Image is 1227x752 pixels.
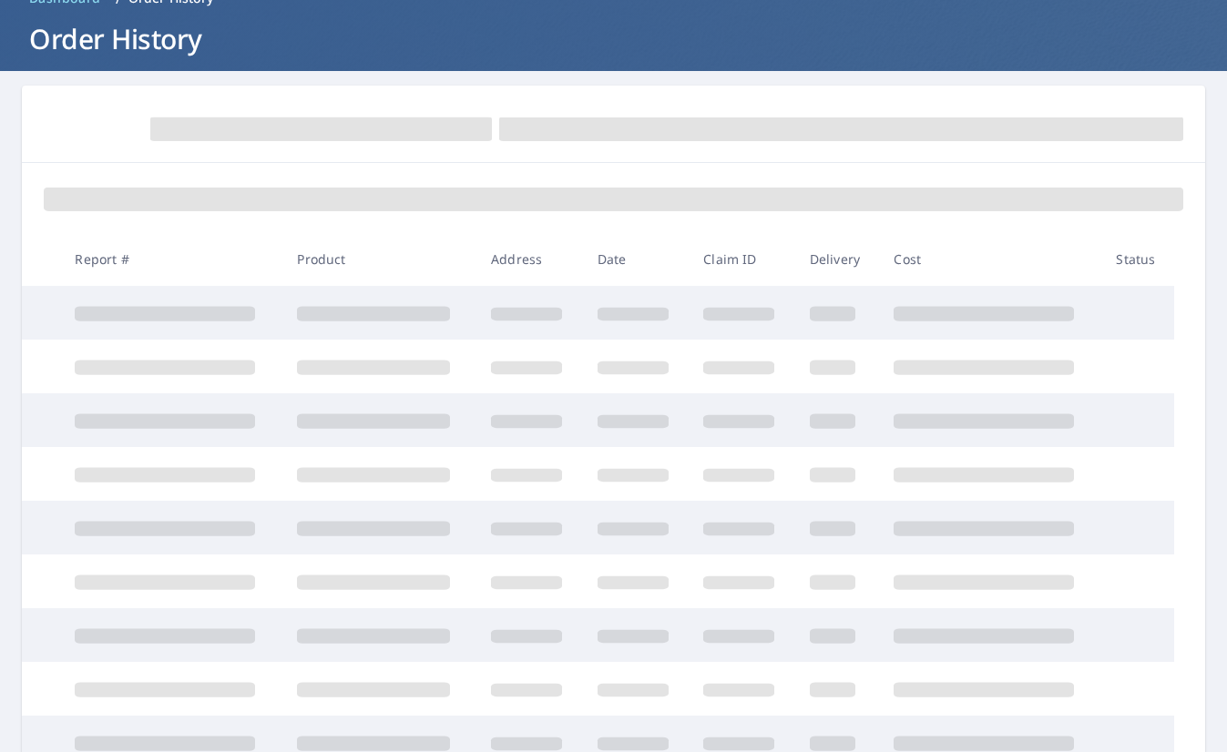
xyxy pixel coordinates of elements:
th: Status [1101,232,1174,286]
h1: Order History [22,20,1205,57]
th: Claim ID [689,232,795,286]
th: Address [476,232,583,286]
th: Delivery [795,232,880,286]
th: Cost [879,232,1101,286]
th: Report # [60,232,282,286]
th: Date [583,232,690,286]
th: Product [282,232,476,286]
